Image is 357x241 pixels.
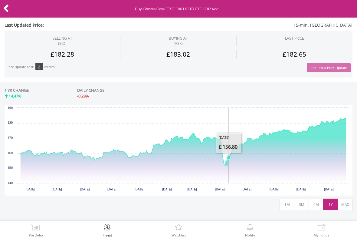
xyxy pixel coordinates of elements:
img: View Portfolio [31,224,41,232]
a: My Funds [314,224,329,237]
span: £182.28 [51,50,74,58]
label: Watchlist [172,233,186,237]
div: 2 [35,63,43,70]
text: [DATE] [242,188,251,191]
text: [DATE] [26,188,35,191]
div: Chart. Highcharts interactive chart. [5,105,352,196]
button: 1Y [323,199,338,210]
text: 190 [8,106,13,110]
img: View Notifications [245,224,255,232]
svg: Interactive chart [5,105,352,196]
button: MAX [338,199,352,210]
text: [DATE] [52,188,62,191]
span: (ASK) [169,41,188,46]
div: LAST PRICE [285,36,304,41]
label: Portfolio [29,233,43,237]
div: SELLING AT [53,36,72,46]
a: Watchlist [172,224,186,237]
label: My Funds [314,233,329,237]
text: 160 [8,151,13,155]
text: [DATE] [135,188,144,191]
div: DAILY CHANGE [77,87,164,93]
div: credits [44,65,54,69]
text: [DATE] [80,188,90,191]
div: Price update cost: [6,65,34,69]
img: Invest Now [103,224,112,232]
div: 1 YR CHANGE [5,87,29,93]
span: 14.47% [9,93,21,99]
img: View Funds [317,224,326,232]
text: [DATE] [187,188,197,191]
text: [DATE] [270,188,279,191]
img: Watchlist [174,224,183,232]
text: [DATE] [107,188,116,191]
span: (BID) [53,41,72,46]
span: BUYING AT [169,36,188,46]
label: Notify [245,233,255,237]
label: Invest [103,233,112,237]
button: 3M [294,199,309,210]
text: [DATE] [296,188,306,191]
span: 15-min. [GEOGRAPHIC_DATA] [149,22,352,28]
text: [DATE] [215,188,225,191]
text: 140 [8,181,13,185]
button: 1M [280,199,294,210]
a: Notify [245,224,255,237]
span: Last Updated Price: [5,22,149,28]
a: Invest [103,224,112,237]
text: 170 [8,136,13,140]
span: £182.65 [283,50,306,58]
button: Request A Price Update [307,63,351,73]
text: 180 [8,121,13,124]
button: 6M [309,199,323,210]
text: [DATE] [162,188,172,191]
span: -0.28% [77,93,89,99]
text: 150 [8,166,13,170]
a: Portfolio [29,224,43,237]
text: [DATE] [324,188,334,191]
span: £183.02 [166,50,190,58]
